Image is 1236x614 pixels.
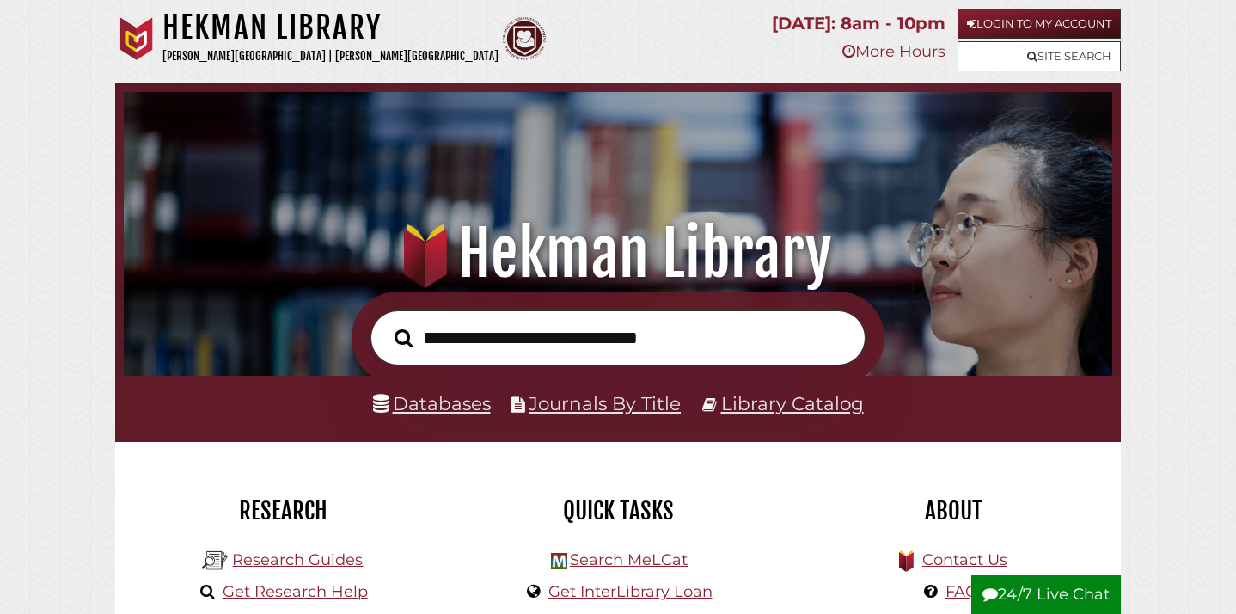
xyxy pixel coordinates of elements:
a: Databases [373,392,491,414]
h2: Research [128,496,437,525]
img: Calvin University [115,17,158,60]
a: Research Guides [232,550,363,569]
a: Get Research Help [223,582,368,601]
h2: Quick Tasks [463,496,773,525]
a: FAQs [945,582,986,601]
a: Search MeLCat [570,550,688,569]
a: Journals By Title [529,392,681,414]
button: Search [386,324,421,353]
img: Hekman Library Logo [551,553,567,569]
a: Library Catalog [721,392,864,414]
p: [DATE]: 8am - 10pm [772,9,945,39]
img: Calvin Theological Seminary [503,17,546,60]
a: Contact Us [922,550,1007,569]
p: [PERSON_NAME][GEOGRAPHIC_DATA] | [PERSON_NAME][GEOGRAPHIC_DATA] [162,46,499,66]
a: Get InterLibrary Loan [548,582,713,601]
a: Login to My Account [958,9,1121,39]
h1: Hekman Library [143,216,1094,292]
a: More Hours [842,42,945,61]
i: Search [395,328,413,347]
h2: About [799,496,1108,525]
h1: Hekman Library [162,9,499,46]
img: Hekman Library Logo [202,548,228,574]
a: Site Search [958,41,1121,71]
